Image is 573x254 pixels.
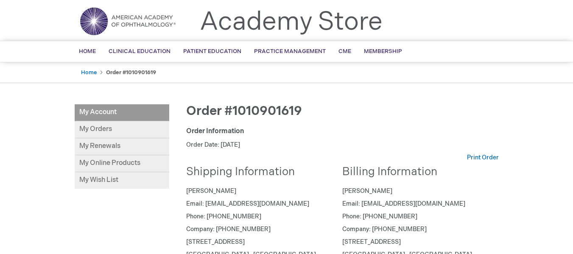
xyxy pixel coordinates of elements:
[364,48,402,55] span: Membership
[75,172,169,189] a: My Wish List
[75,138,169,155] a: My Renewals
[467,154,499,162] a: Print Order
[254,48,326,55] span: Practice Management
[186,127,499,137] div: Order Information
[342,238,401,246] span: [STREET_ADDRESS]
[186,166,336,179] h2: Shipping Information
[342,166,492,179] h2: Billing Information
[342,187,392,195] span: [PERSON_NAME]
[75,121,169,138] a: My Orders
[186,238,245,246] span: [STREET_ADDRESS]
[79,48,96,55] span: Home
[186,141,499,149] p: Order Date: [DATE]
[186,213,261,220] span: Phone: [PHONE_NUMBER]
[106,69,156,76] strong: Order #1010901619
[186,226,271,233] span: Company: [PHONE_NUMBER]
[109,48,171,55] span: Clinical Education
[186,103,302,119] span: Order #1010901619
[342,213,417,220] span: Phone: [PHONE_NUMBER]
[342,226,427,233] span: Company: [PHONE_NUMBER]
[75,155,169,172] a: My Online Products
[81,69,97,76] a: Home
[342,200,465,207] span: Email: [EMAIL_ADDRESS][DOMAIN_NAME]
[183,48,241,55] span: Patient Education
[200,7,383,37] a: Academy Store
[186,187,236,195] span: [PERSON_NAME]
[338,48,351,55] span: CME
[186,200,309,207] span: Email: [EMAIL_ADDRESS][DOMAIN_NAME]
